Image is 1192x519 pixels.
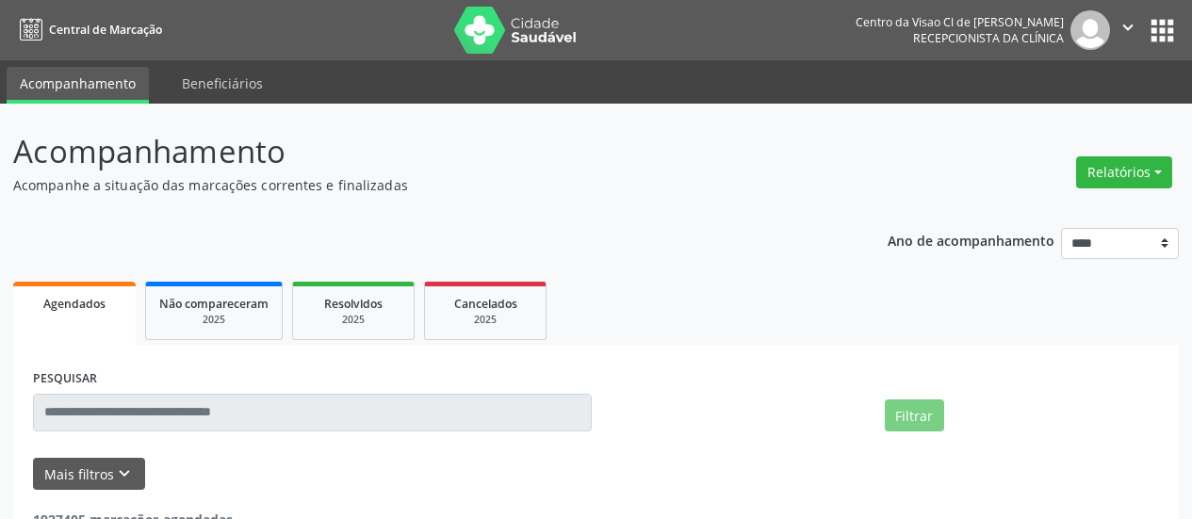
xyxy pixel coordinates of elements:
p: Acompanhamento [13,128,829,175]
div: 2025 [306,313,400,327]
button: Mais filtroskeyboard_arrow_down [33,458,145,491]
button:  [1110,10,1146,50]
span: Recepcionista da clínica [913,30,1064,46]
span: Resolvidos [324,296,383,312]
button: Relatórios [1076,156,1172,188]
div: 2025 [438,313,532,327]
div: 2025 [159,313,269,327]
span: Não compareceram [159,296,269,312]
button: apps [1146,14,1179,47]
p: Acompanhe a situação das marcações correntes e finalizadas [13,175,829,195]
p: Ano de acompanhamento [888,228,1054,251]
span: Cancelados [454,296,517,312]
img: img [1070,10,1110,50]
i: keyboard_arrow_down [114,463,135,484]
button: Filtrar [885,399,944,431]
label: PESQUISAR [33,365,97,394]
div: Centro da Visao Cl de [PERSON_NAME] [856,14,1064,30]
span: Agendados [43,296,106,312]
i:  [1118,17,1138,38]
span: Central de Marcação [49,22,162,38]
a: Beneficiários [169,67,276,100]
a: Central de Marcação [13,14,162,45]
a: Acompanhamento [7,67,149,104]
